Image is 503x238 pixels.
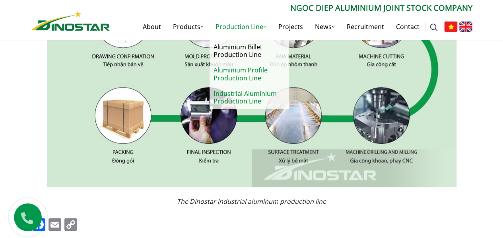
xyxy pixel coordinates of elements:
[177,197,326,206] em: The Dinostar industrial aluminum production line
[272,14,309,39] a: Projects
[63,218,79,232] a: Copy Link
[430,23,438,31] img: search
[210,14,272,39] a: Production Line
[444,21,457,32] img: Tiếng Việt
[137,14,167,39] a: About
[341,14,390,39] a: Recruitment
[47,218,63,232] a: Email
[459,21,472,32] img: English
[210,39,289,62] a: Aluminium Billet Production Line
[210,86,289,109] a: Industrial Aluminium Production Line
[31,11,110,31] img: Nhôm Dinostar
[210,62,289,86] a: Aluminium Profile Production Line
[110,2,472,14] p: Ngoc Diep Aluminium Joint Stock Company
[309,14,341,39] a: News
[390,14,425,39] a: Contact
[167,14,210,39] a: Products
